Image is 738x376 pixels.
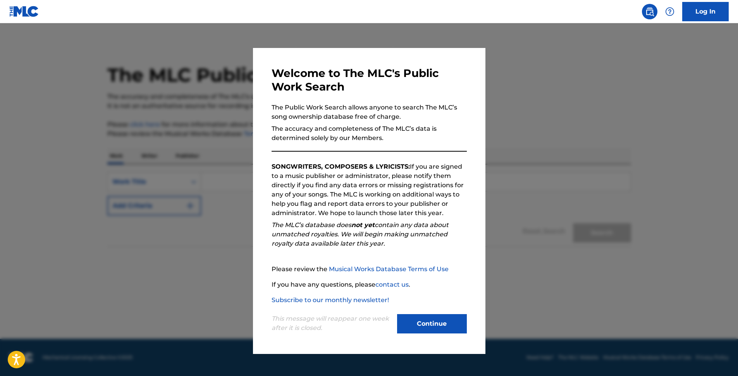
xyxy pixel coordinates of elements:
[645,7,654,16] img: search
[272,280,467,289] p: If you have any questions, please .
[665,7,674,16] img: help
[351,221,375,229] strong: not yet
[329,265,449,273] a: Musical Works Database Terms of Use
[272,67,467,94] h3: Welcome to The MLC's Public Work Search
[272,124,467,143] p: The accuracy and completeness of The MLC’s data is determined solely by our Members.
[375,281,409,288] a: contact us
[272,163,410,170] strong: SONGWRITERS, COMPOSERS & LYRICISTS:
[272,296,389,304] a: Subscribe to our monthly newsletter!
[9,6,39,17] img: MLC Logo
[397,314,467,333] button: Continue
[682,2,729,21] a: Log In
[272,162,467,218] p: If you are signed to a music publisher or administrator, please notify them directly if you find ...
[662,4,678,19] div: Help
[272,265,467,274] p: Please review the
[272,103,467,121] p: The Public Work Search allows anyone to search The MLC’s song ownership database free of charge.
[642,4,657,19] a: Public Search
[272,314,392,333] p: This message will reappear one week after it is closed.
[272,221,449,247] em: The MLC’s database does contain any data about unmatched royalties. We will begin making unmatche...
